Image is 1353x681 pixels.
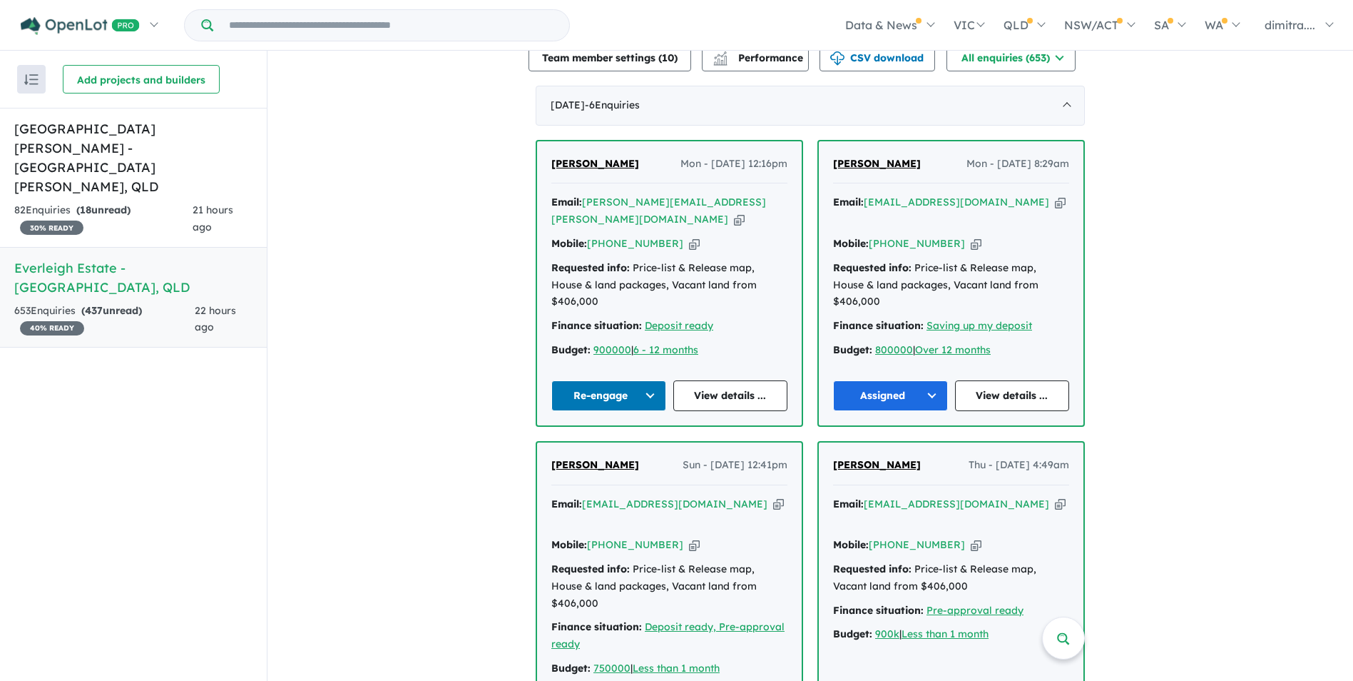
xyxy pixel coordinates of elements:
u: Over 12 months [915,343,991,356]
strong: Finance situation: [833,319,924,332]
strong: Email: [551,196,582,208]
h5: [GEOGRAPHIC_DATA][PERSON_NAME] - [GEOGRAPHIC_DATA][PERSON_NAME] , QLD [14,119,252,196]
strong: Requested info: [833,261,912,274]
span: Mon - [DATE] 12:16pm [680,156,787,173]
span: [PERSON_NAME] [551,157,639,170]
div: | [833,626,1069,643]
button: Copy [971,538,981,553]
span: [PERSON_NAME] [833,458,921,471]
strong: Email: [551,498,582,510]
span: [PERSON_NAME] [833,157,921,170]
button: CSV download [820,43,935,71]
a: Deposit ready [645,319,713,332]
a: [EMAIL_ADDRESS][DOMAIN_NAME] [864,196,1049,208]
a: Saving up my deposit [926,319,1032,332]
a: View details ... [673,380,788,411]
a: [EMAIL_ADDRESS][DOMAIN_NAME] [864,498,1049,510]
span: 22 hours ago [195,304,236,334]
a: 900k [875,627,899,640]
h5: Everleigh Estate - [GEOGRAPHIC_DATA] , QLD [14,258,252,297]
div: 82 Enquir ies [14,202,193,236]
div: | [551,660,787,677]
strong: Mobile: [551,538,587,551]
strong: Finance situation: [833,604,924,617]
div: | [833,342,1069,359]
a: 800000 [875,343,913,356]
strong: Requested info: [551,261,630,274]
strong: Budget: [551,343,591,356]
div: Price-list & Release map, House & land packages, Vacant land from $406,000 [833,260,1069,311]
a: [PERSON_NAME][EMAIL_ADDRESS][PERSON_NAME][DOMAIN_NAME] [551,196,766,226]
a: [PERSON_NAME] [551,457,639,474]
strong: Mobile: [833,538,869,551]
button: All enquiries (653) [946,43,1076,71]
a: 750000 [593,662,630,675]
strong: Finance situation: [551,319,642,332]
strong: Email: [833,196,864,208]
button: Performance [702,43,809,71]
span: Mon - [DATE] 8:29am [966,156,1069,173]
a: 6 - 12 months [633,343,698,356]
span: 21 hours ago [193,203,233,233]
a: View details ... [955,380,1070,411]
div: Price-list & Release map, House & land packages, Vacant land from $406,000 [551,260,787,311]
img: bar-chart.svg [713,56,727,65]
button: Copy [1055,195,1066,210]
span: 10 [662,51,674,64]
div: Price-list & Release map, House & land packages, Vacant land from $406,000 [551,561,787,612]
button: Copy [689,538,700,553]
strong: Requested info: [551,563,630,575]
strong: Finance situation: [551,620,642,633]
button: Add projects and builders [63,65,220,94]
div: [DATE] [536,86,1085,126]
img: sort.svg [24,74,39,85]
button: Copy [971,236,981,251]
button: Copy [1055,497,1066,512]
strong: Email: [833,498,864,510]
div: Price-list & Release map, Vacant land from $406,000 [833,561,1069,595]
strong: Budget: [833,627,872,640]
a: [PHONE_NUMBER] [587,237,683,250]
span: Sun - [DATE] 12:41pm [683,457,787,474]
div: | [551,342,787,359]
input: Try estate name, suburb, builder or developer [216,10,566,41]
a: [PERSON_NAME] [833,156,921,173]
a: [PERSON_NAME] [551,156,639,173]
a: [PHONE_NUMBER] [869,538,965,551]
span: - 6 Enquir ies [585,99,640,111]
button: Re-engage [551,380,666,411]
strong: Budget: [551,662,591,675]
img: download icon [830,51,844,66]
button: Copy [734,212,745,227]
a: Pre-approval ready [926,604,1023,617]
strong: Mobile: [833,237,869,250]
a: [PHONE_NUMBER] [587,538,683,551]
span: 18 [80,203,91,216]
strong: Mobile: [551,237,587,250]
a: Less than 1 month [902,627,989,640]
a: 900000 [593,343,631,356]
span: 40 % READY [20,321,84,336]
span: Performance [715,51,803,64]
img: line-chart.svg [714,51,727,59]
a: [EMAIL_ADDRESS][DOMAIN_NAME] [582,498,767,510]
button: Copy [773,497,784,512]
a: Less than 1 month [633,662,720,675]
a: [PHONE_NUMBER] [869,237,965,250]
span: 30 % READY [20,221,83,235]
img: Openlot PRO Logo White [21,17,140,35]
span: dimitra.... [1265,18,1315,32]
strong: Requested info: [833,563,912,575]
strong: ( unread) [81,304,142,317]
button: Team member settings (10) [529,43,691,71]
a: Deposit ready, Pre-approval ready [551,620,785,650]
button: Assigned [833,380,948,411]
